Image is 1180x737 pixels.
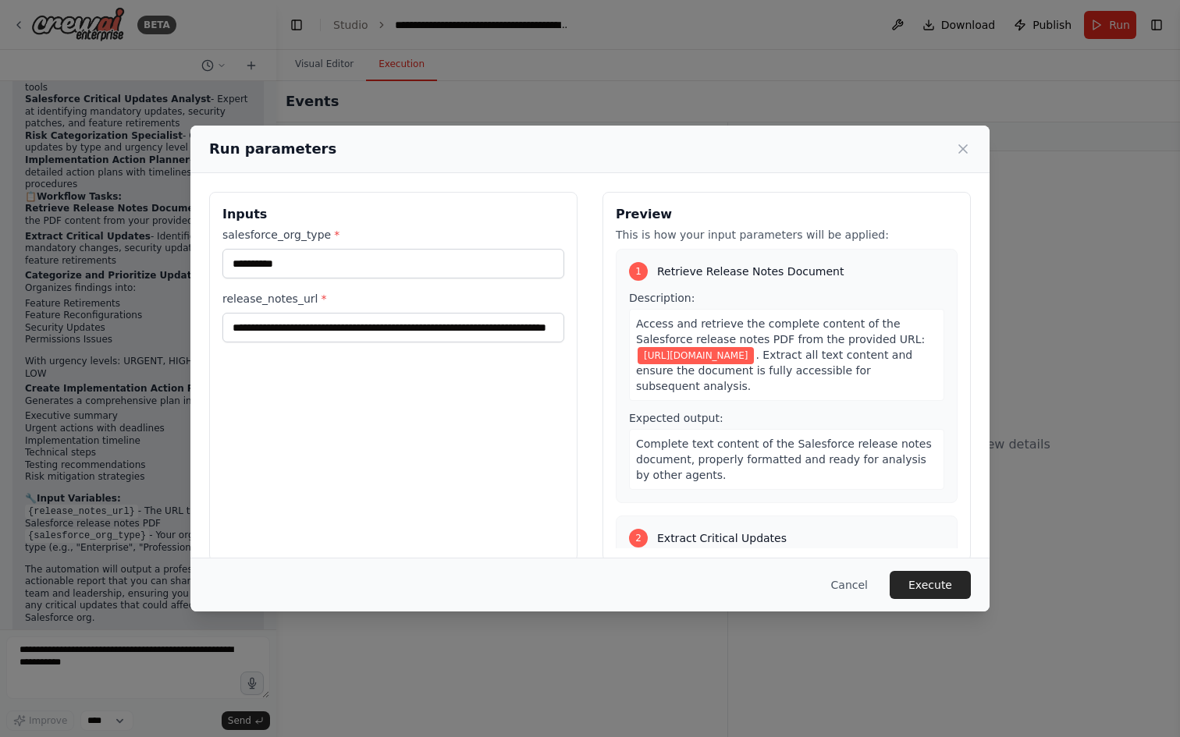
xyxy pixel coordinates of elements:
span: Variable: release_notes_url [638,347,754,364]
span: Retrieve Release Notes Document [657,264,844,279]
div: 1 [629,262,648,281]
button: Cancel [819,571,880,599]
label: salesforce_org_type [222,227,564,243]
h2: Run parameters [209,138,336,160]
div: 2 [629,529,648,547]
span: Description: [629,292,695,304]
p: This is how your input parameters will be applied: [616,227,958,243]
span: Access and retrieve the complete content of the Salesforce release notes PDF from the provided URL: [636,317,925,345]
h3: Inputs [222,205,564,224]
span: Extract Critical Updates [657,530,787,546]
button: Execute [890,571,971,599]
label: release_notes_url [222,291,564,306]
h3: Preview [616,205,958,224]
span: Complete text content of the Salesforce release notes document, properly formatted and ready for ... [636,438,932,481]
span: Expected output: [629,412,723,424]
span: . Extract all text content and ensure the document is fully accessible for subsequent analysis. [636,349,912,392]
